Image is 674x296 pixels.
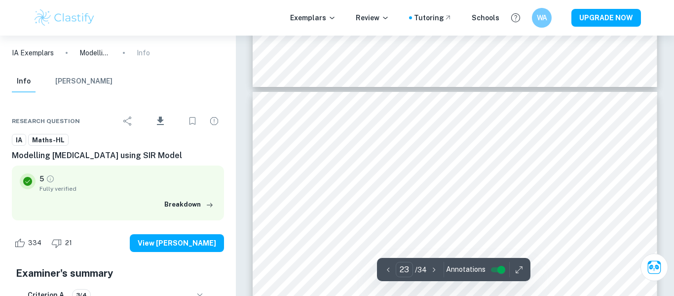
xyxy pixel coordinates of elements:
a: Schools [472,12,499,23]
img: Clastify logo [33,8,96,28]
div: Bookmark [183,111,202,131]
span: Annotations [446,264,486,275]
span: Fully verified [39,184,216,193]
button: Ask Clai [640,254,668,281]
p: Exemplars [290,12,336,23]
button: View [PERSON_NAME] [130,234,224,252]
span: IA [12,135,26,145]
p: Review [356,12,389,23]
h6: Modelling [MEDICAL_DATA] using SIR Model [12,150,224,162]
div: Report issue [204,111,224,131]
a: Tutoring [414,12,452,23]
button: UPGRADE NOW [571,9,641,27]
a: IA Exemplars [12,47,54,58]
a: Grade fully verified [46,174,55,183]
div: Dislike [49,235,77,251]
span: 334 [23,238,47,248]
button: Help and Feedback [507,9,524,26]
button: [PERSON_NAME] [55,71,112,92]
button: Info [12,71,36,92]
h6: WA [536,12,548,23]
p: 5 [39,173,44,184]
a: IA [12,134,26,146]
div: Share [118,111,138,131]
button: WA [532,8,552,28]
h5: Examiner's summary [16,266,220,281]
span: Research question [12,117,80,126]
p: Info [137,47,150,58]
button: Breakdown [162,197,216,212]
div: Download [140,108,181,134]
div: Like [12,235,47,251]
a: Maths-HL [28,134,69,146]
p: / 34 [415,264,427,275]
p: Modelling [MEDICAL_DATA] using SIR Model [79,47,111,58]
span: 21 [60,238,77,248]
span: Maths-HL [29,135,68,145]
